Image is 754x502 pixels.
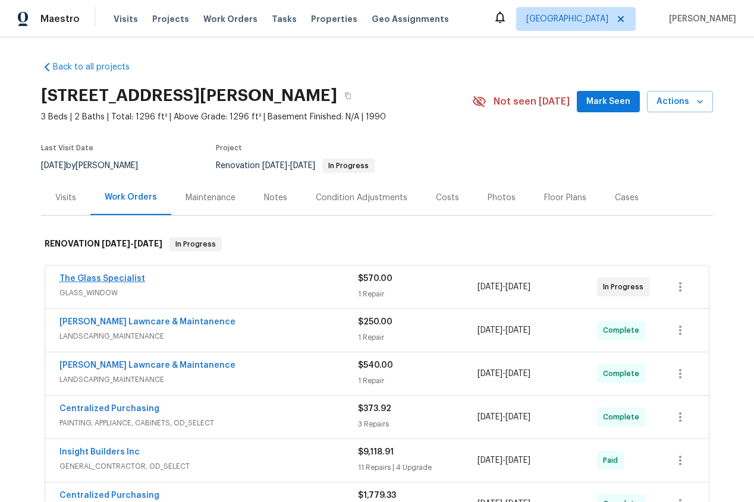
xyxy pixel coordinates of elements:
[358,375,477,387] div: 1 Repair
[45,237,162,251] h6: RENOVATION
[603,281,648,293] span: In Progress
[152,13,189,25] span: Projects
[358,462,477,473] div: 11 Repairs | 4 Upgrade
[262,162,315,170] span: -
[59,460,358,472] span: GENERAL_CONTRACTOR, OD_SELECT
[358,491,396,500] span: $1,779.33
[505,326,530,334] span: [DATE]
[102,239,130,248] span: [DATE]
[505,456,530,465] span: [DATE]
[186,192,235,204] div: Maintenance
[477,454,530,466] span: -
[577,91,640,113] button: Mark Seen
[323,162,373,169] span: In Progress
[114,13,138,25] span: Visits
[358,331,477,343] div: 1 Repair
[316,192,407,204] div: Condition Adjustments
[337,85,359,106] button: Copy Address
[664,13,736,25] span: [PERSON_NAME]
[171,238,221,250] span: In Progress
[358,318,392,326] span: $250.00
[603,411,644,423] span: Complete
[647,91,713,113] button: Actions
[55,192,76,204] div: Visits
[41,111,472,123] span: 3 Beds | 2 Baths | Total: 1296 ft² | Above Grade: 1296 ft² | Basement Finished: N/A | 1990
[477,370,502,378] span: [DATE]
[488,192,516,204] div: Photos
[59,274,145,283] a: The Glass Specialist
[505,413,530,421] span: [DATE]
[216,144,242,151] span: Project
[358,288,477,300] div: 1 Repair
[358,274,392,283] span: $570.00
[59,491,159,500] a: Centralized Purchasing
[59,374,358,386] span: LANDSCAPING_MAINTENANCE
[59,448,140,456] a: Insight Builders Inc
[264,192,287,204] div: Notes
[290,162,315,170] span: [DATE]
[59,417,358,429] span: PAINTING, APPLIANCE, CABINETS, OD_SELECT
[526,13,608,25] span: [GEOGRAPHIC_DATA]
[586,94,630,109] span: Mark Seen
[59,405,159,413] a: Centralized Purchasing
[544,192,586,204] div: Floor Plans
[59,361,235,370] a: [PERSON_NAME] Lawncare & Maintanence
[216,162,375,170] span: Renovation
[656,94,703,109] span: Actions
[603,454,623,466] span: Paid
[134,239,162,248] span: [DATE]
[603,368,644,380] span: Complete
[615,192,639,204] div: Cases
[262,162,287,170] span: [DATE]
[59,287,358,299] span: GLASS_WINDOW
[311,13,357,25] span: Properties
[494,96,570,108] span: Not seen [DATE]
[358,448,394,456] span: $9,118.91
[41,162,66,170] span: [DATE]
[41,225,713,263] div: RENOVATION [DATE]-[DATE]In Progress
[477,456,502,465] span: [DATE]
[358,405,391,413] span: $373.92
[272,15,297,23] span: Tasks
[102,239,162,248] span: -
[477,413,502,421] span: [DATE]
[358,418,477,430] div: 3 Repairs
[477,368,530,380] span: -
[505,283,530,291] span: [DATE]
[41,61,155,73] a: Back to all projects
[603,324,644,336] span: Complete
[436,192,459,204] div: Costs
[477,283,502,291] span: [DATE]
[372,13,449,25] span: Geo Assignments
[203,13,257,25] span: Work Orders
[59,330,358,342] span: LANDSCAPING_MAINTENANCE
[41,90,337,102] h2: [STREET_ADDRESS][PERSON_NAME]
[477,281,530,293] span: -
[40,13,80,25] span: Maestro
[41,159,152,173] div: by [PERSON_NAME]
[59,318,235,326] a: [PERSON_NAME] Lawncare & Maintanence
[477,411,530,423] span: -
[358,361,393,370] span: $540.00
[477,324,530,336] span: -
[477,326,502,334] span: [DATE]
[505,370,530,378] span: [DATE]
[105,191,157,203] div: Work Orders
[41,144,93,151] span: Last Visit Date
